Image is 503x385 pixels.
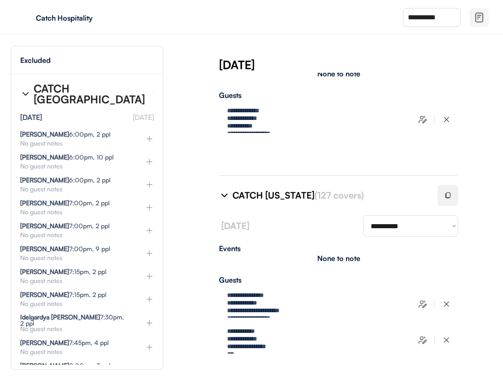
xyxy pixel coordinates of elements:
[219,190,230,201] img: chevron-right%20%281%29.svg
[474,12,485,23] img: file-02.svg
[20,223,109,229] div: 7:00pm, 2 ppl
[20,362,69,369] strong: [PERSON_NAME]
[20,186,131,192] div: No guest notes
[442,300,451,309] img: x-close%20%283%29.svg
[20,140,131,146] div: No guest notes
[20,131,110,137] div: 6:00pm, 2 ppl
[20,255,131,261] div: No guest notes
[145,272,154,281] img: plus%20%281%29.svg
[418,300,427,309] img: users-edit.svg
[221,220,249,231] font: [DATE]
[20,89,31,99] img: chevron-right%20%281%29.svg
[232,189,427,202] div: CATCH [US_STATE]
[20,57,51,64] div: Excluded
[20,163,131,169] div: No guest notes
[317,70,360,77] div: None to note
[20,291,69,298] strong: [PERSON_NAME]
[145,226,154,235] img: plus%20%281%29.svg
[133,113,154,122] font: [DATE]
[20,245,69,252] strong: [PERSON_NAME]
[20,278,131,284] div: No guest notes
[145,180,154,189] img: plus%20%281%29.svg
[20,292,106,298] div: 7:15pm, 2 ppl
[20,154,114,160] div: 6:00pm, 10 ppl
[18,10,32,25] img: yH5BAEAAAAALAAAAAABAAEAAAIBRAA7
[145,134,154,143] img: plus%20%281%29.svg
[315,190,364,201] font: (127 covers)
[20,176,69,184] strong: [PERSON_NAME]
[145,157,154,166] img: plus%20%281%29.svg
[34,83,146,105] div: CATCH [GEOGRAPHIC_DATA]
[20,153,69,161] strong: [PERSON_NAME]
[145,203,154,212] img: plus%20%281%29.svg
[219,92,458,99] div: Guests
[20,313,100,321] strong: Idelgardya [PERSON_NAME]
[20,246,110,252] div: 7:00pm, 9 ppl
[219,57,503,73] div: [DATE]
[20,200,109,206] div: 7:00pm, 2 ppl
[20,199,69,207] strong: [PERSON_NAME]
[20,268,69,275] strong: [PERSON_NAME]
[145,319,154,327] img: plus%20%281%29.svg
[145,295,154,304] img: plus%20%281%29.svg
[442,115,451,124] img: x-close%20%283%29.svg
[219,276,458,283] div: Guests
[20,326,131,332] div: No guest notes
[20,339,69,346] strong: [PERSON_NAME]
[20,340,109,346] div: 7:45pm, 4 ppl
[418,115,427,124] img: users-edit.svg
[317,255,360,262] div: None to note
[20,222,69,230] strong: [PERSON_NAME]
[36,14,149,22] div: Catch Hospitality
[20,363,110,369] div: 8:00pm, 3 ppl
[418,336,427,345] img: users-edit.svg
[442,336,451,345] img: x-close%20%283%29.svg
[145,343,154,352] img: plus%20%281%29.svg
[20,130,69,138] strong: [PERSON_NAME]
[219,245,458,252] div: Events
[20,314,129,327] div: 7:30pm, 2 ppl
[20,209,131,215] div: No guest notes
[20,349,131,355] div: No guest notes
[20,114,42,121] div: [DATE]
[20,177,110,183] div: 6:00pm, 2 ppl
[145,249,154,258] img: plus%20%281%29.svg
[20,269,106,275] div: 7:15pm, 2 ppl
[20,301,131,307] div: No guest notes
[20,232,131,238] div: No guest notes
